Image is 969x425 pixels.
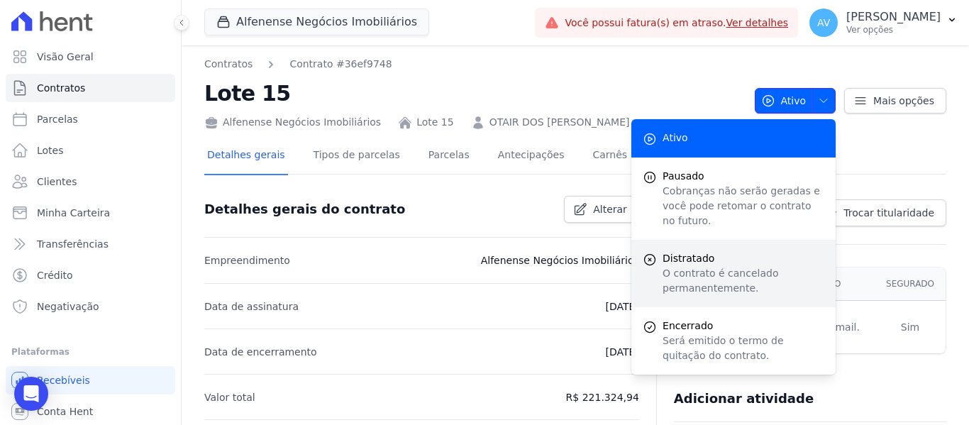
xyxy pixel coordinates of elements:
a: Contratos [6,74,175,102]
div: Open Intercom Messenger [14,377,48,411]
span: Trocar titularidade [843,206,934,220]
span: Minha Carteira [37,206,110,220]
p: Cobranças não serão geradas e você pode retomar o contrato no futuro. [663,184,824,228]
a: Mais opções [844,88,946,114]
span: Conta Hent [37,404,93,419]
button: Ativo [755,88,836,114]
a: Lotes [6,136,175,165]
span: Encerrado [663,319,824,333]
a: Antecipações [495,138,567,175]
h3: Detalhes gerais do contrato [204,201,405,218]
h2: Lote 15 [204,77,743,109]
span: Pausado [663,169,824,184]
a: Negativação [6,292,175,321]
a: Tipos de parcelas [311,138,403,175]
a: Parcelas [6,105,175,133]
a: Alterar [564,196,639,223]
a: Trocar titularidade [814,199,946,226]
p: Será emitido o termo de quitação do contrato. [663,333,824,363]
nav: Breadcrumb [204,57,392,72]
span: Ativo [761,88,807,114]
p: Alfenense Negócios Imobiliários [481,252,639,269]
p: Data de encerramento [204,343,317,360]
span: Distratado [663,251,824,266]
a: Detalhes gerais [204,138,288,175]
a: Transferências [6,230,175,258]
button: Alfenense Negócios Imobiliários [204,9,429,35]
a: Encerrado Será emitido o termo de quitação do contrato. [631,307,836,375]
span: Alterar [593,202,627,216]
span: Contratos [37,81,85,95]
a: Lote 15 [416,115,454,130]
a: Contratos [204,57,253,72]
h3: Adicionar atividade [674,390,814,407]
span: Ativo [663,131,688,145]
button: AV [PERSON_NAME] Ver opções [798,3,969,43]
span: Crédito [37,268,73,282]
span: Negativação [37,299,99,314]
th: Segurado [875,267,946,301]
a: OTAIR DOS [PERSON_NAME] [489,115,630,130]
p: R$ 221.324,94 [566,389,639,406]
a: Visão Geral [6,43,175,71]
p: Data de assinatura [204,298,299,315]
a: Parcelas [426,138,472,175]
p: [PERSON_NAME] [846,10,941,24]
span: Visão Geral [37,50,94,64]
a: Clientes [6,167,175,196]
span: Clientes [37,175,77,189]
a: Carnês [589,138,630,175]
span: AV [817,18,830,28]
span: Recebíveis [37,373,90,387]
p: Empreendimento [204,252,290,269]
div: Plataformas [11,343,170,360]
a: Crédito [6,261,175,289]
p: [DATE] [605,343,638,360]
button: Pausado Cobranças não serão geradas e você pode retomar o contrato no futuro. [631,158,836,240]
a: Recebíveis [6,366,175,394]
td: Sim [875,301,946,354]
span: Transferências [37,237,109,251]
a: Minha Carteira [6,199,175,227]
span: Você possui fatura(s) em atraso. [565,16,788,31]
p: [DATE] [605,298,638,315]
span: Mais opções [873,94,934,108]
p: Valor total [204,389,255,406]
p: O contrato é cancelado permanentemente. [663,266,824,296]
div: Alfenense Negócios Imobiliários [204,115,381,130]
p: Ver opções [846,24,941,35]
a: Contrato #36ef9748 [289,57,392,72]
span: Lotes [37,143,64,158]
span: Parcelas [37,112,78,126]
a: Distratado O contrato é cancelado permanentemente. [631,240,836,307]
nav: Breadcrumb [204,57,743,72]
a: Ver detalhes [726,17,789,28]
